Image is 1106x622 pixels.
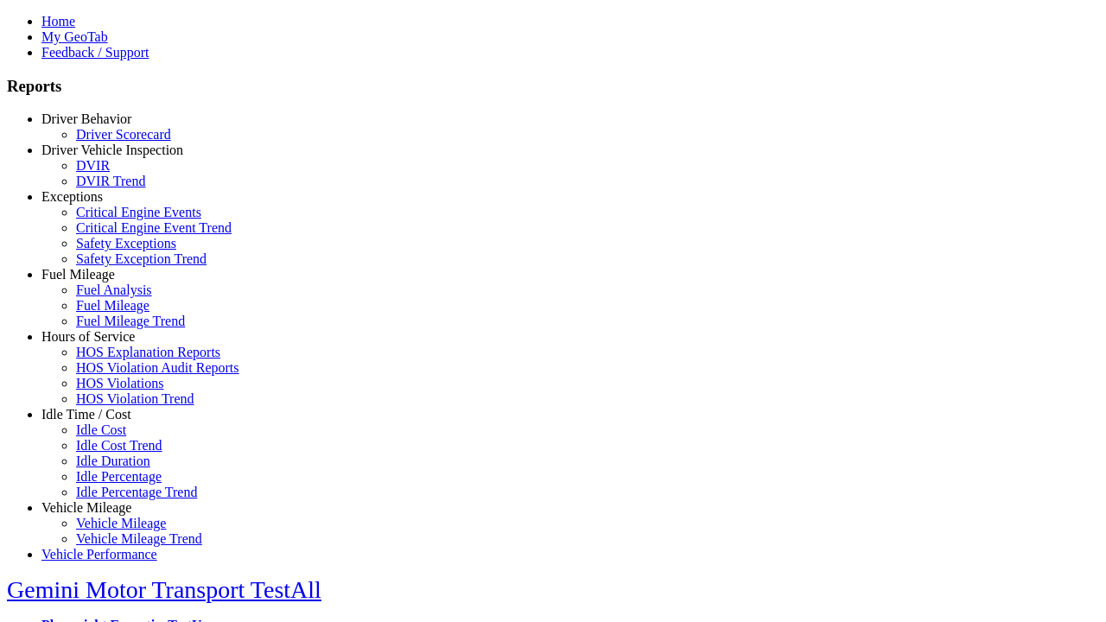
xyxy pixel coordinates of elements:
[76,422,126,437] a: Idle Cost
[76,298,149,313] a: Fuel Mileage
[76,205,201,219] a: Critical Engine Events
[41,329,135,344] a: Hours of Service
[76,376,163,390] a: HOS Violations
[76,469,162,484] a: Idle Percentage
[76,454,150,468] a: Idle Duration
[41,267,115,282] a: Fuel Mileage
[76,485,197,499] a: Idle Percentage Trend
[41,189,103,204] a: Exceptions
[76,360,239,375] a: HOS Violation Audit Reports
[76,516,166,530] a: Vehicle Mileage
[76,438,162,453] a: Idle Cost Trend
[76,174,145,188] a: DVIR Trend
[41,143,183,157] a: Driver Vehicle Inspection
[76,251,207,266] a: Safety Exception Trend
[41,407,131,422] a: Idle Time / Cost
[41,547,157,562] a: Vehicle Performance
[76,220,232,235] a: Critical Engine Event Trend
[76,282,152,297] a: Fuel Analysis
[76,531,202,546] a: Vehicle Mileage Trend
[41,45,149,60] a: Feedback / Support
[7,77,1099,96] h3: Reports
[76,314,185,328] a: Fuel Mileage Trend
[76,158,110,173] a: DVIR
[76,345,220,359] a: HOS Explanation Reports
[7,576,321,603] a: Gemini Motor Transport TestAll
[41,111,131,126] a: Driver Behavior
[76,236,176,251] a: Safety Exceptions
[76,127,171,142] a: Driver Scorecard
[41,29,108,44] a: My GeoTab
[41,500,131,515] a: Vehicle Mileage
[41,14,75,29] a: Home
[76,391,194,406] a: HOS Violation Trend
